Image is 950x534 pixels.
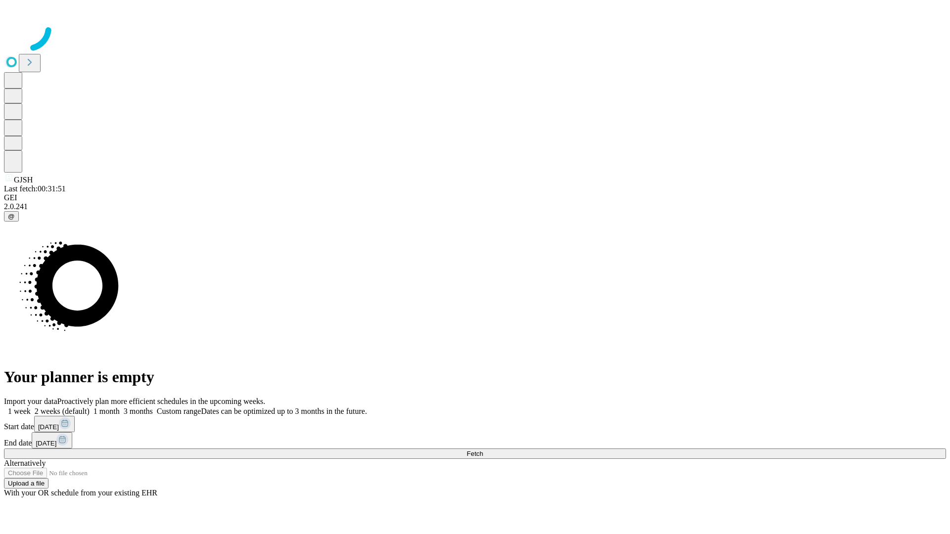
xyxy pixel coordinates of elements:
[4,489,157,497] span: With your OR schedule from your existing EHR
[4,211,19,222] button: @
[467,450,483,457] span: Fetch
[4,184,66,193] span: Last fetch: 00:31:51
[14,176,33,184] span: GJSH
[34,416,75,432] button: [DATE]
[8,213,15,220] span: @
[38,423,59,431] span: [DATE]
[4,432,946,448] div: End date
[124,407,153,415] span: 3 months
[4,448,946,459] button: Fetch
[36,440,56,447] span: [DATE]
[4,478,48,489] button: Upload a file
[4,397,57,405] span: Import your data
[157,407,201,415] span: Custom range
[32,432,72,448] button: [DATE]
[8,407,31,415] span: 1 week
[4,416,946,432] div: Start date
[201,407,367,415] span: Dates can be optimized up to 3 months in the future.
[94,407,120,415] span: 1 month
[4,193,946,202] div: GEI
[4,202,946,211] div: 2.0.241
[35,407,90,415] span: 2 weeks (default)
[4,459,46,467] span: Alternatively
[4,368,946,386] h1: Your planner is empty
[57,397,265,405] span: Proactively plan more efficient schedules in the upcoming weeks.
